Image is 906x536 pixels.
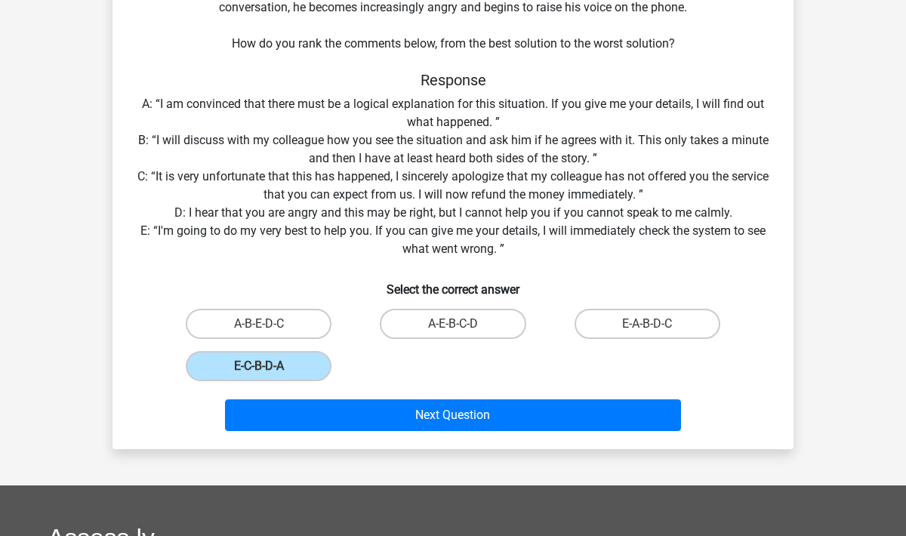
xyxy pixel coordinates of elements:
label: E-C-B-D-A [186,351,331,381]
h5: Response [137,71,769,89]
label: E-A-B-D-C [575,309,720,339]
label: A-E-B-C-D [380,309,525,339]
button: Next Question [225,399,682,431]
h6: Select the correct answer [137,270,769,297]
label: A-B-E-D-C [186,309,331,339]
